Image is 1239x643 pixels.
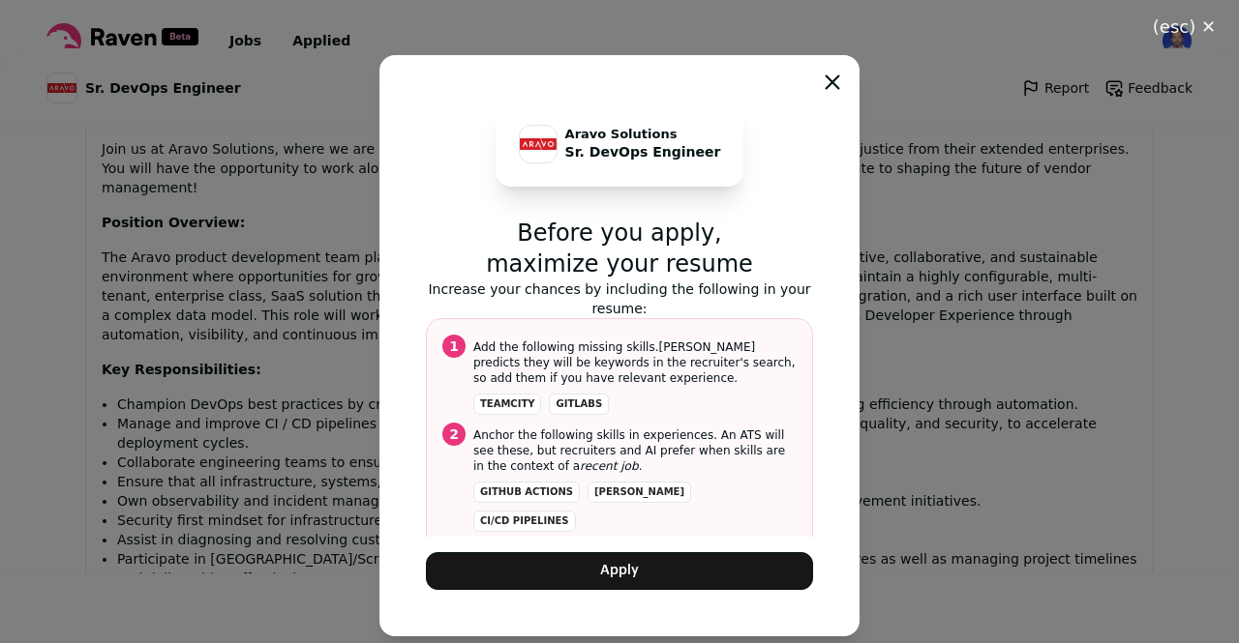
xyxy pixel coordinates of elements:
p: Before you apply, maximize your resume [426,218,813,279]
button: Close modal [825,74,840,90]
i: recent job. [580,459,642,473]
img: c6c77db4e09b60a3de9a30a9f5e52543278ffefd7a7e0da617ca9edd08bbe101.jpg [520,138,557,151]
li: CI/CD pipelines [473,511,576,532]
p: Sr. DevOps Engineer [565,142,721,162]
li: GitHub Actions [473,482,580,503]
p: Increase your chances by including the following in your resume: [426,279,813,318]
span: 1 [442,335,466,358]
li: GitLabs [549,394,609,415]
p: Aravo Solutions [565,127,721,142]
button: Apply [426,552,813,590]
span: Add the following missing skills. [473,340,658,354]
span: [PERSON_NAME] predicts they will be keywords in the recruiter's search, so add them if you have r... [473,339,797,386]
span: 2 [442,423,466,446]
button: Close modal [1130,6,1239,48]
li: [PERSON_NAME] [588,482,691,503]
span: . An ATS will see these, but recruiters and AI prefer when skills are in the context of a [473,427,797,474]
span: Anchor the following skills in experiences [473,428,713,442]
li: TeamCity [473,394,541,415]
